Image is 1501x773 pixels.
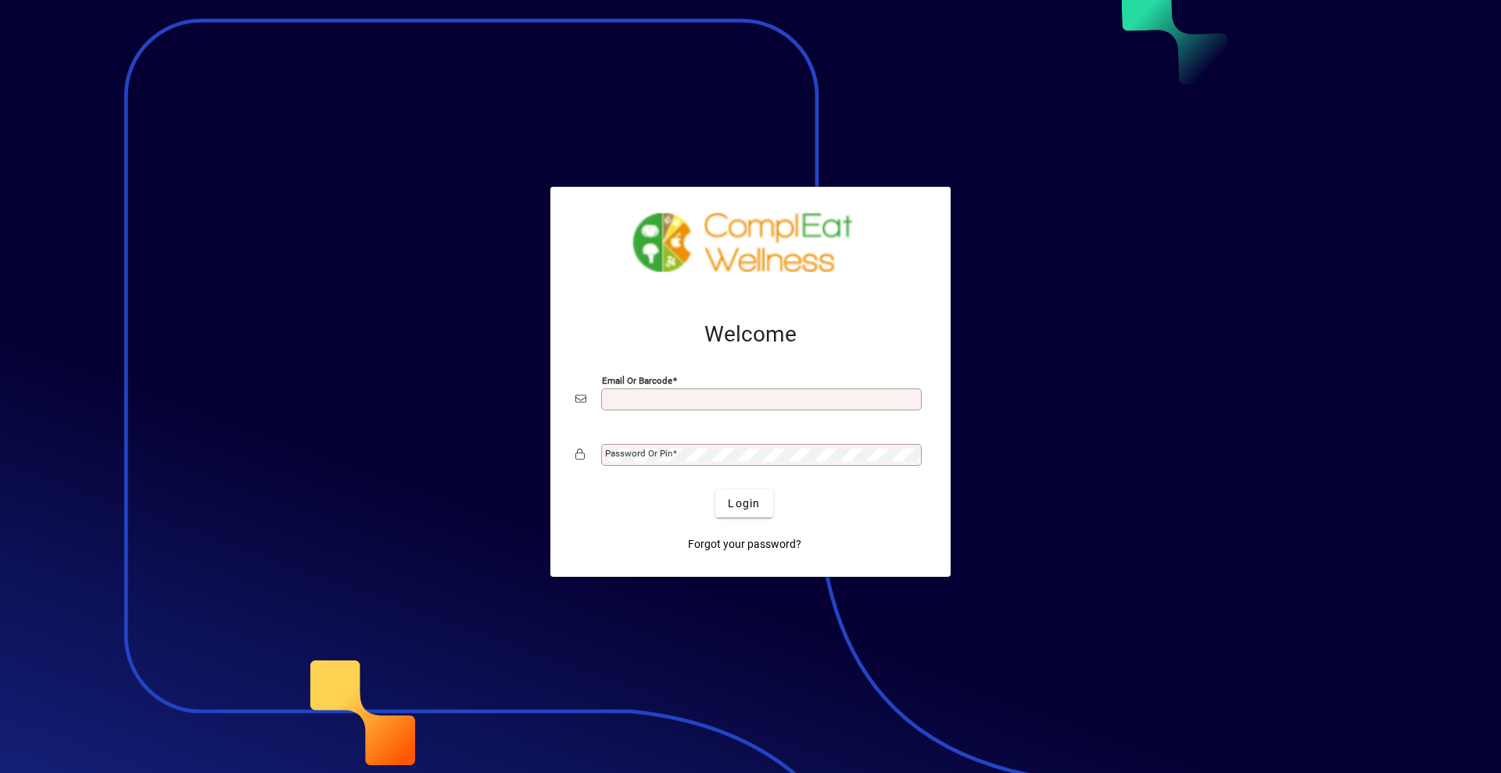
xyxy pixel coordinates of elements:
[715,489,772,517] button: Login
[682,530,808,558] a: Forgot your password?
[575,321,926,348] h2: Welcome
[688,536,801,553] span: Forgot your password?
[602,375,672,386] mat-label: Email or Barcode
[728,496,760,512] span: Login
[605,448,672,459] mat-label: Password or Pin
